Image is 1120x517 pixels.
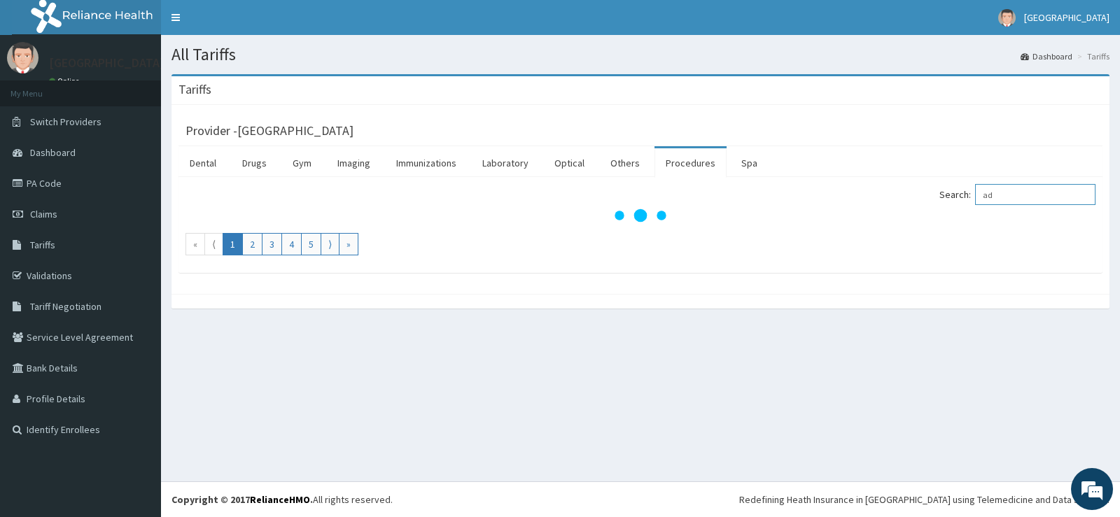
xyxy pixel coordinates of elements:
a: Go to page number 4 [281,233,302,255]
footer: All rights reserved. [161,481,1120,517]
span: [GEOGRAPHIC_DATA] [1024,11,1109,24]
a: Go to page number 1 [223,233,243,255]
a: Go to previous page [204,233,223,255]
span: We're online! [81,164,193,305]
h3: Tariffs [178,83,211,96]
div: Minimize live chat window [230,7,263,41]
textarea: Type your message and hit 'Enter' [7,357,267,406]
a: Go to next page [321,233,339,255]
img: d_794563401_company_1708531726252_794563401 [26,70,57,105]
a: RelianceHMO [250,493,310,506]
a: Dental [178,148,227,178]
span: Switch Providers [30,115,101,128]
a: Go to first page [185,233,205,255]
span: Claims [30,208,57,220]
input: Search: [975,184,1095,205]
a: Spa [730,148,769,178]
span: Tariff Negotiation [30,300,101,313]
li: Tariffs [1074,50,1109,62]
a: Imaging [326,148,381,178]
a: Others [599,148,651,178]
a: Procedures [654,148,727,178]
div: Redefining Heath Insurance in [GEOGRAPHIC_DATA] using Telemedicine and Data Science! [739,493,1109,507]
a: Go to last page [339,233,358,255]
img: User Image [7,42,38,73]
a: Gym [281,148,323,178]
a: Optical [543,148,596,178]
a: Online [49,76,83,86]
span: Dashboard [30,146,76,159]
a: Go to page number 2 [242,233,262,255]
svg: audio-loading [612,187,668,243]
span: Tariffs [30,239,55,251]
a: Go to page number 3 [262,233,282,255]
label: Search: [939,184,1095,205]
h3: Provider - [GEOGRAPHIC_DATA] [185,125,353,137]
a: Dashboard [1021,50,1072,62]
div: Chat with us now [73,78,235,97]
a: Drugs [231,148,278,178]
img: User Image [998,9,1016,27]
h1: All Tariffs [171,45,1109,64]
a: Immunizations [385,148,468,178]
a: Go to page number 5 [301,233,321,255]
strong: Copyright © 2017 . [171,493,313,506]
p: [GEOGRAPHIC_DATA] [49,57,164,69]
a: Laboratory [471,148,540,178]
